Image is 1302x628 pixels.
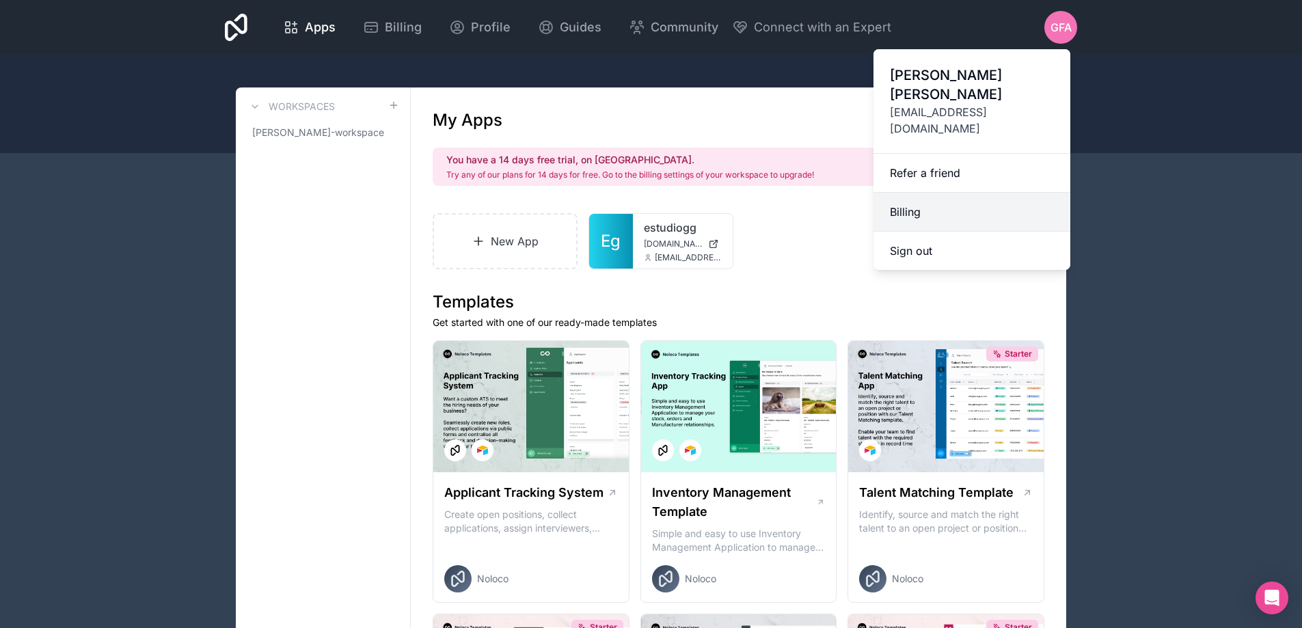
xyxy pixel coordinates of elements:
span: Noloco [685,572,716,586]
span: [EMAIL_ADDRESS][DOMAIN_NAME] [655,252,722,263]
a: Apps [272,12,347,42]
a: estudiogg [644,219,722,236]
span: [PERSON_NAME] [PERSON_NAME] [890,66,1054,104]
p: Create open positions, collect applications, assign interviewers, centralise candidate feedback a... [444,508,618,535]
span: Community [651,18,718,37]
div: Open Intercom Messenger [1256,582,1288,614]
h1: My Apps [433,109,502,131]
span: [EMAIL_ADDRESS][DOMAIN_NAME] [890,104,1054,137]
span: Billing [385,18,422,37]
span: GFA [1050,19,1072,36]
button: Sign out [873,232,1070,270]
a: Profile [438,12,521,42]
p: Try any of our plans for 14 days for free. Go to the billing settings of your workspace to upgrade! [446,169,814,180]
a: Billing [873,193,1070,232]
span: Noloco [477,572,508,586]
a: Eg [589,214,633,269]
h3: Workspaces [269,100,335,113]
span: Connect with an Expert [754,18,891,37]
a: [PERSON_NAME]-workspace [247,120,399,145]
a: Workspaces [247,98,335,115]
button: Connect with an Expert [732,18,891,37]
span: Noloco [892,572,923,586]
h1: Talent Matching Template [859,483,1014,502]
a: Refer a friend [873,154,1070,193]
span: [PERSON_NAME]-workspace [252,126,384,139]
span: Starter [1005,349,1032,359]
img: Airtable Logo [477,445,488,456]
a: Guides [527,12,612,42]
span: Guides [560,18,601,37]
img: Airtable Logo [685,445,696,456]
span: Apps [305,18,336,37]
span: Eg [601,230,621,252]
a: Billing [352,12,433,42]
h1: Templates [433,291,1044,313]
img: Airtable Logo [865,445,876,456]
a: New App [433,213,578,269]
p: Simple and easy to use Inventory Management Application to manage your stock, orders and Manufact... [652,527,826,554]
h1: Inventory Management Template [652,483,816,521]
p: Identify, source and match the right talent to an open project or position with our Talent Matchi... [859,508,1033,535]
a: [DOMAIN_NAME] [644,238,722,249]
span: [DOMAIN_NAME] [644,238,703,249]
h1: Applicant Tracking System [444,483,603,502]
span: Profile [471,18,511,37]
a: Community [618,12,729,42]
h2: You have a 14 days free trial, on [GEOGRAPHIC_DATA]. [446,153,814,167]
p: Get started with one of our ready-made templates [433,316,1044,329]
